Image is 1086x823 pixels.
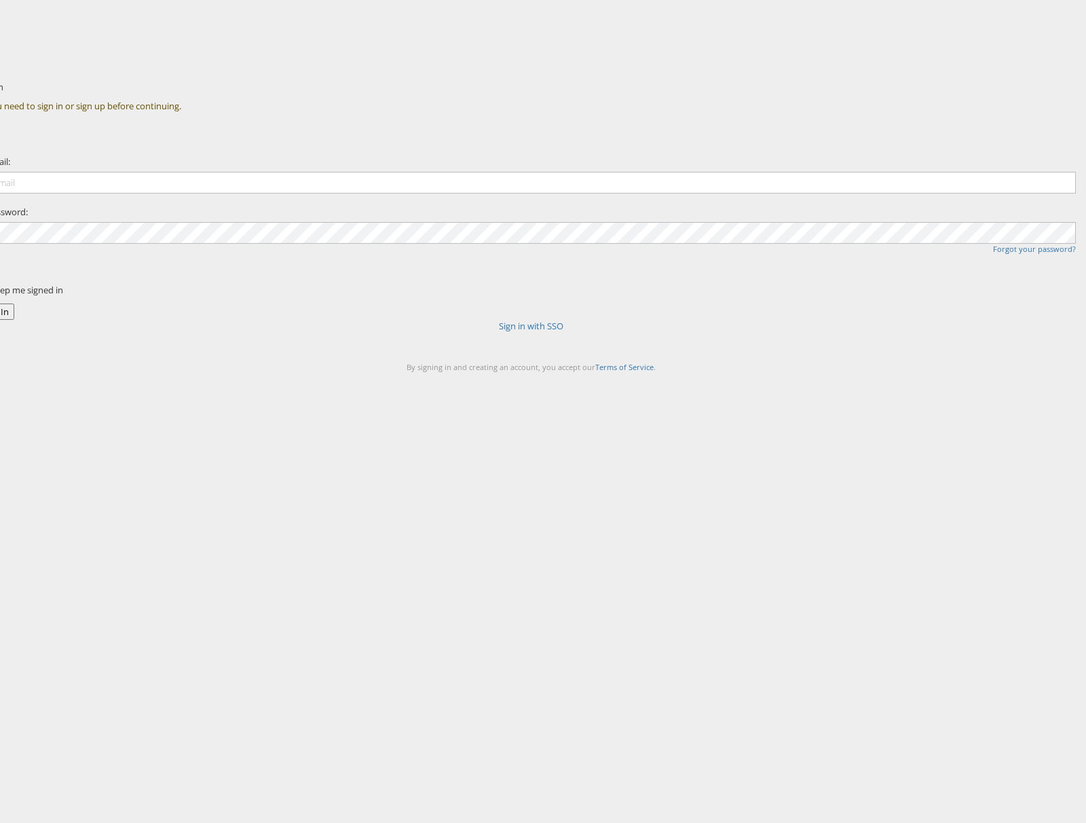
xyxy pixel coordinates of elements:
[993,244,1076,254] a: Forgot your password?
[499,320,563,332] a: Sign in with SSO
[595,362,654,372] a: Terms of Service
